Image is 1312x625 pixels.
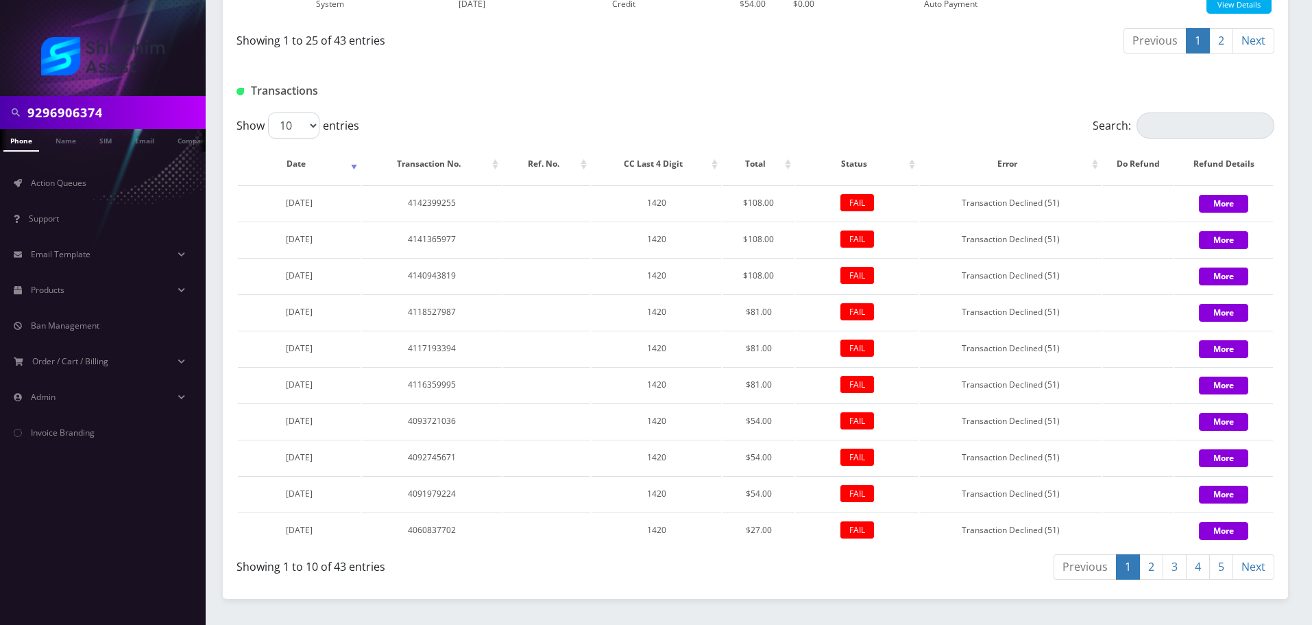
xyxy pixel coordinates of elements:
a: Name [49,129,83,150]
button: More [1199,304,1248,322]
td: 1420 [592,440,721,475]
h1: Transactions [236,84,569,97]
td: Transaction Declined (51) [920,185,1102,220]
td: Transaction Declined (51) [920,222,1102,257]
span: [DATE] [286,415,313,427]
label: Search: [1093,113,1274,139]
td: 4116359995 [362,367,502,402]
td: $108.00 [722,185,794,220]
th: Refund Details [1174,144,1273,184]
button: More [1199,449,1248,467]
span: [DATE] [286,197,313,209]
th: Transaction No.: activate to sort column ascending [362,144,502,184]
span: Products [31,284,64,296]
td: 4118527987 [362,294,502,329]
td: 4142399255 [362,185,502,220]
td: 1420 [592,331,721,366]
a: Company [171,129,217,150]
td: Transaction Declined (51) [920,331,1102,366]
td: Transaction Declined (51) [920,512,1102,547]
td: 1420 [592,294,721,329]
th: Error: activate to sort column ascending [920,144,1102,184]
a: Next [1232,28,1274,54]
td: 1420 [592,367,721,402]
a: 4 [1186,554,1210,580]
span: [DATE] [286,306,313,318]
span: FAIL [840,194,874,211]
button: More [1199,340,1248,358]
span: FAIL [840,449,874,466]
td: 1420 [592,185,721,220]
td: 4093721036 [362,403,502,438]
a: 5 [1209,554,1233,580]
td: Transaction Declined (51) [920,294,1102,329]
div: Showing 1 to 10 of 43 entries [236,553,745,575]
a: 1 [1116,554,1140,580]
span: FAIL [840,267,874,284]
a: Phone [3,129,39,152]
td: 4140943819 [362,258,502,293]
td: 1420 [592,258,721,293]
input: Search: [1137,113,1274,139]
a: 2 [1209,28,1233,54]
td: $81.00 [722,331,794,366]
span: [DATE] [286,524,313,536]
input: Search in Company [27,99,202,126]
span: Ban Management [31,320,99,331]
span: FAIL [840,485,874,502]
button: More [1199,231,1248,249]
td: Transaction Declined (51) [920,258,1102,293]
td: $54.00 [722,476,794,511]
td: 4060837702 [362,512,502,547]
a: 2 [1139,554,1163,580]
td: $27.00 [722,512,794,547]
span: FAIL [840,231,874,248]
span: Invoice Branding [31,427,95,438]
button: More [1199,486,1248,504]
button: More [1199,522,1248,540]
a: Next [1232,554,1274,580]
th: Ref. No.: activate to sort column ascending [503,144,590,184]
span: [DATE] [286,451,313,463]
th: Total: activate to sort column ascending [722,144,794,184]
td: Transaction Declined (51) [920,476,1102,511]
img: Shluchim Assist [41,37,165,75]
td: Transaction Declined (51) [920,440,1102,475]
td: 1420 [592,512,721,547]
div: Showing 1 to 25 of 43 entries [236,27,745,49]
span: FAIL [840,340,874,357]
button: More [1199,195,1248,213]
span: Support [29,213,59,224]
span: Admin [31,391,56,403]
td: 1420 [592,222,721,257]
td: Transaction Declined (51) [920,403,1102,438]
img: Transactions [236,88,244,95]
a: 1 [1186,28,1210,54]
span: [DATE] [286,488,313,499]
span: [DATE] [286,379,313,390]
td: $108.00 [722,222,794,257]
td: 4117193394 [362,331,502,366]
label: Show entries [236,113,359,139]
span: FAIL [840,521,874,539]
td: $81.00 [722,367,794,402]
th: Do Refund [1103,144,1173,184]
td: $108.00 [722,258,794,293]
td: 4092745671 [362,440,502,475]
span: Action Queues [31,177,86,189]
span: Order / Cart / Billing [32,355,108,367]
th: CC Last 4 Digit: activate to sort column ascending [592,144,721,184]
td: 4141365977 [362,222,502,257]
span: Email Template [31,248,90,260]
td: $54.00 [722,440,794,475]
a: SIM [93,129,119,150]
span: [DATE] [286,233,313,245]
a: Email [128,129,161,150]
span: [DATE] [286,270,313,281]
span: FAIL [840,376,874,393]
td: Transaction Declined (51) [920,367,1102,402]
button: More [1199,377,1248,394]
button: More [1199,268,1248,285]
select: Showentries [268,113,319,139]
a: 3 [1163,554,1187,580]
